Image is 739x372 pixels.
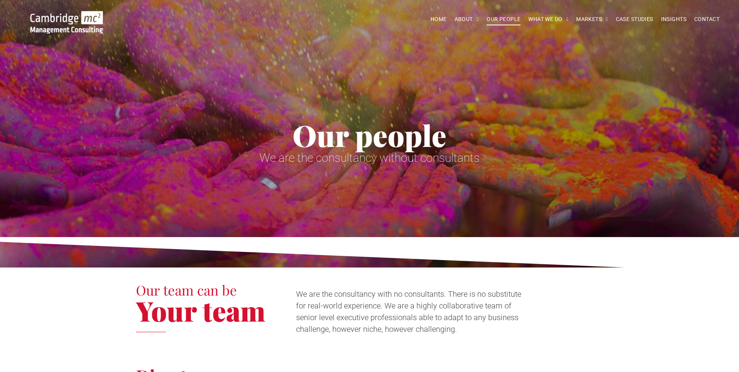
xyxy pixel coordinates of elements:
[136,281,237,299] span: Our team can be
[30,12,103,20] a: Your Business Transformed | Cambridge Management Consulting
[446,13,480,25] a: ABOUT
[522,13,571,25] a: WHAT WE DO
[571,13,612,25] a: MARKETS
[296,289,521,334] span: We are the consultancy with no consultants. There is no substitute for real-world experience. We ...
[480,13,521,25] a: OUR PEOPLE
[30,11,103,34] img: Go to Homepage
[422,13,446,25] a: HOME
[293,115,446,154] span: Our people
[690,13,723,25] a: CONTACT
[657,13,690,25] a: INSIGHTS
[136,292,265,329] span: Your team
[259,151,480,165] span: We are the consultancy without consultants
[612,13,657,25] a: CASE STUDIES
